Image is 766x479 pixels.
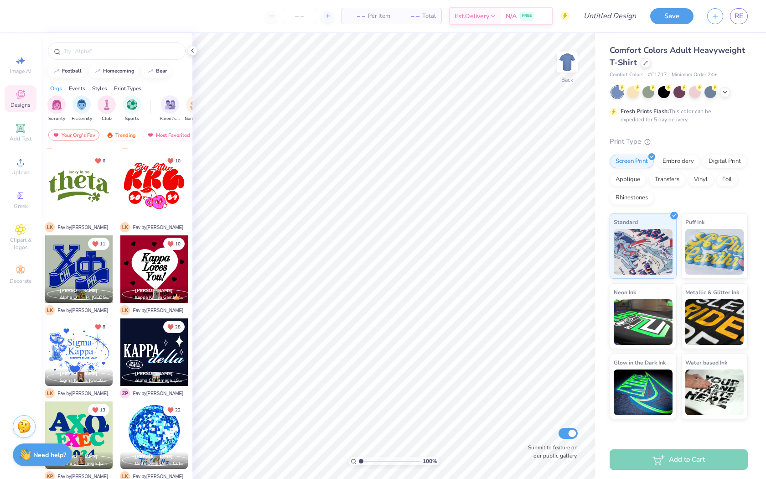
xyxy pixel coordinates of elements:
div: Most Favorited [143,130,194,141]
span: – – [401,11,419,21]
img: Glow in the Dark Ink [614,370,673,415]
span: Sigma Kappa, [GEOGRAPHIC_DATA][US_STATE] [60,377,109,384]
span: # C1717 [648,71,667,79]
span: Upload [11,169,30,176]
span: Est. Delivery [455,11,489,21]
div: homecoming [103,68,135,73]
span: Alpha Chi Omega, [GEOGRAPHIC_DATA][US_STATE] [60,460,109,467]
input: – – [282,8,317,24]
button: football [48,64,86,78]
span: [PERSON_NAME] [60,370,98,377]
span: Game Day [185,115,206,122]
span: Kappa Kappa Gamma, [GEOGRAPHIC_DATA] [135,294,184,301]
img: Sorority Image [52,99,62,110]
span: – – [347,11,365,21]
span: Alpha Chi Omega, [GEOGRAPHIC_DATA][US_STATE] [135,377,184,384]
div: Styles [92,84,107,93]
div: filter for Sports [123,95,141,122]
div: Back [561,76,573,84]
span: 100 % [423,457,437,465]
div: filter for Fraternity [72,95,92,122]
button: filter button [47,95,66,122]
span: Minimum Order: 24 + [672,71,717,79]
input: Try "Alpha" [63,47,180,56]
div: Print Type [610,136,748,147]
img: Water based Ink [685,370,744,415]
span: Fav by [PERSON_NAME] [133,224,183,231]
div: This color can be expedited for 5 day delivery. [621,107,733,124]
strong: Fresh Prints Flash: [621,108,669,115]
strong: Need help? [33,451,66,459]
span: [PERSON_NAME] [60,287,98,294]
button: filter button [160,95,181,122]
span: Club [102,115,112,122]
span: Add Text [10,135,31,142]
img: Game Day Image [190,99,201,110]
div: Embroidery [657,155,700,168]
span: [PERSON_NAME] [135,453,173,460]
button: filter button [98,95,116,122]
span: Glow in the Dark Ink [614,358,666,367]
span: Standard [614,217,638,227]
div: filter for Game Day [185,95,206,122]
img: Neon Ink [614,299,673,345]
img: Sports Image [127,99,137,110]
div: Vinyl [688,173,714,187]
div: football [62,68,82,73]
span: [PERSON_NAME] [135,287,173,294]
span: Total [422,11,436,21]
span: Water based Ink [685,358,727,367]
div: Applique [610,173,646,187]
button: Save [650,8,694,24]
img: trending.gif [106,132,114,138]
img: most_fav.gif [147,132,154,138]
img: Club Image [102,99,112,110]
span: Z P [120,388,130,398]
span: Fav by [PERSON_NAME] [57,390,108,397]
span: N/A [506,11,517,21]
div: Your Org's Fav [48,130,99,141]
span: [PERSON_NAME] [135,370,173,377]
img: Puff Ink [685,229,744,275]
span: Greek [14,203,28,210]
span: Delta Delta Delta, College of [PERSON_NAME] & [PERSON_NAME] [135,460,184,467]
div: Print Types [114,84,141,93]
a: RE [730,8,748,24]
img: Parent's Weekend Image [165,99,176,110]
img: most_fav.gif [52,132,60,138]
span: Fraternity [72,115,92,122]
input: Untitled Design [576,7,643,25]
span: FREE [522,13,532,19]
div: Transfers [649,173,685,187]
span: L K [120,305,130,315]
span: Fav by [PERSON_NAME] [57,307,108,314]
div: Foil [716,173,738,187]
img: trend_line.gif [53,68,60,74]
span: L K [45,305,55,315]
img: Back [558,53,576,71]
img: Standard [614,229,673,275]
div: filter for Parent's Weekend [160,95,181,122]
span: Fav by [PERSON_NAME] [57,224,108,231]
button: filter button [185,95,206,122]
span: Designs [10,101,31,109]
span: Sorority [48,115,65,122]
button: filter button [123,95,141,122]
span: RE [735,11,743,21]
label: Submit to feature on our public gallery. [523,443,578,460]
div: Orgs [50,84,62,93]
span: L K [45,388,55,398]
span: Alpha Delta Pi, [GEOGRAPHIC_DATA][US_STATE][PERSON_NAME] [60,294,109,301]
img: Fraternity Image [77,99,87,110]
span: Neon Ink [614,287,636,297]
span: Puff Ink [685,217,704,227]
div: Rhinestones [610,191,654,205]
img: trend_line.gif [94,68,101,74]
button: homecoming [89,64,139,78]
div: bear [156,68,167,73]
div: Screen Print [610,155,654,168]
span: Comfort Colors [610,71,643,79]
img: trend_line.gif [147,68,154,74]
span: [PERSON_NAME] [60,453,98,460]
span: L K [45,222,55,232]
